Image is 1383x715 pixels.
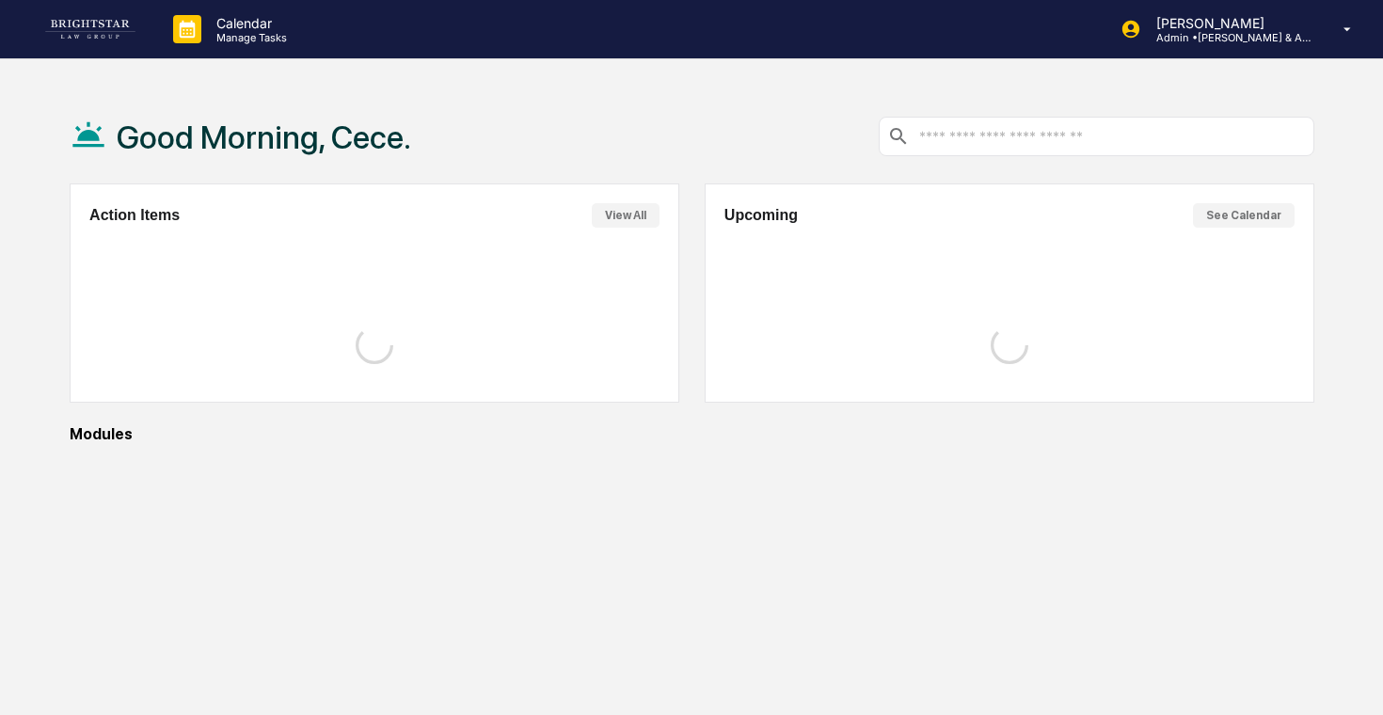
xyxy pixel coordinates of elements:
p: Calendar [201,15,296,31]
p: Admin • [PERSON_NAME] & Associates [1141,31,1316,44]
button: See Calendar [1193,203,1295,228]
p: [PERSON_NAME] [1141,15,1316,31]
div: Modules [70,425,1314,443]
h2: Upcoming [724,207,798,224]
img: logo [45,20,135,39]
h2: Action Items [89,207,180,224]
button: View All [592,203,660,228]
p: Manage Tasks [201,31,296,44]
h1: Good Morning, Cece. [117,119,411,156]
